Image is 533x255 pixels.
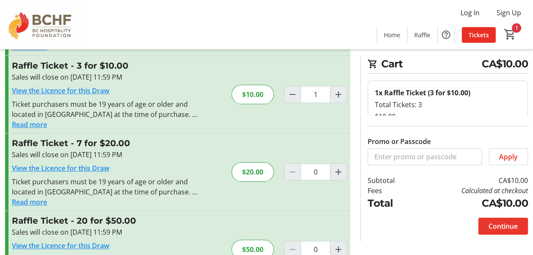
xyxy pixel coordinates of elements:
[232,162,274,182] div: $20.00
[499,152,518,162] span: Apply
[368,56,528,74] h2: Cart
[12,214,197,227] h3: Raffle Ticket - 20 for $50.00
[12,150,197,160] div: Sales will close on [DATE] 11:59 PM
[285,86,301,103] button: Decrement by one
[301,86,330,103] input: Raffle Ticket Quantity
[12,99,197,119] div: Ticket purchasers must be 19 years of age or older and located in [GEOGRAPHIC_DATA] at the time o...
[488,221,518,231] span: Continue
[407,27,437,43] a: Raffle
[375,111,521,122] div: $10.00
[330,164,346,180] button: Increment by one
[497,8,521,18] span: Sign Up
[12,59,197,72] h3: Raffle Ticket - 3 for $10.00
[414,175,528,186] td: CA$10.00
[460,8,480,18] span: Log In
[377,27,407,43] a: Home
[462,27,496,43] a: Tickets
[414,30,430,39] span: Raffle
[5,3,81,46] img: BC Hospitality Foundation's Logo
[375,88,521,98] div: 1x Raffle Ticket (3 for $10.00)
[330,86,346,103] button: Increment by one
[375,100,521,110] div: Total Tickets: 3
[12,164,109,173] a: View the Licence for this Draw
[482,56,528,72] span: CA$10.00
[12,137,197,150] h3: Raffle Ticket - 7 for $20.00
[12,177,197,197] div: Ticket purchasers must be 19 years of age or older and located in [GEOGRAPHIC_DATA] at the time o...
[12,86,109,95] a: View the Licence for this Draw
[368,136,431,147] label: Promo or Passcode
[12,119,47,130] button: Read more
[414,186,528,196] td: Calculated at checkout
[12,197,47,207] button: Read more
[368,186,414,196] td: Fees
[490,6,528,19] button: Sign Up
[478,218,528,235] button: Continue
[301,164,330,180] input: Raffle Ticket Quantity
[368,175,414,186] td: Subtotal
[438,26,455,43] button: Help
[368,196,414,211] td: Total
[489,148,528,165] button: Apply
[414,196,528,211] td: CA$10.00
[454,6,486,19] button: Log In
[12,241,109,250] a: View the Licence for this Draw
[12,72,197,82] div: Sales will close on [DATE] 11:59 PM
[368,148,482,165] input: Enter promo or passcode
[232,85,274,104] div: $10.00
[502,27,518,42] button: Cart
[12,227,197,237] div: Sales will close on [DATE] 11:59 PM
[469,30,489,39] span: Tickets
[384,30,400,39] span: Home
